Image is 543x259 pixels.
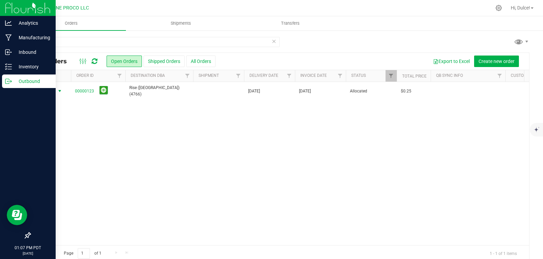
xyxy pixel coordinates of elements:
inline-svg: Analytics [5,20,12,26]
a: Shipments [126,16,236,30]
a: QB Sync Info [436,73,463,78]
inline-svg: Outbound [5,78,12,85]
inline-svg: Inventory [5,63,12,70]
input: Search Order ID, Destination, Customer PO... [30,37,280,47]
p: Inbound [12,48,53,56]
span: Create new order [479,59,514,64]
span: Allocated [350,88,393,94]
span: Page of 1 [58,248,107,259]
span: select [56,86,64,96]
a: Filter [182,70,193,82]
span: Transfers [272,20,309,26]
span: [DATE] [248,88,260,94]
a: Delivery Date [249,73,278,78]
button: Shipped Orders [144,56,185,67]
a: Filter [114,70,125,82]
a: Order ID [76,73,94,78]
p: Outbound [12,77,53,85]
a: Filter [284,70,295,82]
a: Orders [16,16,126,30]
a: Destination DBA [131,73,165,78]
a: Status [351,73,366,78]
input: 1 [78,248,90,259]
a: Filter [386,70,397,82]
span: Orders [56,20,87,26]
a: Total Price [402,74,427,79]
div: Manage settings [494,5,503,11]
a: Filter [233,70,244,82]
iframe: Resource center [7,205,27,225]
inline-svg: Manufacturing [5,34,12,41]
a: Transfers [236,16,345,30]
span: Clear [271,37,276,46]
button: Create new order [474,56,519,67]
button: Export to Excel [429,56,474,67]
span: DUNE PROCO LLC [50,5,89,11]
p: 01:07 PM PDT [3,245,53,251]
a: Shipment [199,73,219,78]
button: All Orders [186,56,216,67]
p: Inventory [12,63,53,71]
button: Open Orders [107,56,142,67]
p: Manufacturing [12,34,53,42]
a: Filter [335,70,346,82]
a: Invoice Date [300,73,327,78]
span: [DATE] [299,88,311,94]
a: Customer PO [511,73,538,78]
a: 00000123 [75,88,94,94]
span: 1 - 1 of 1 items [484,248,522,258]
a: Filter [494,70,505,82]
p: Analytics [12,19,53,27]
p: [DATE] [3,251,53,256]
span: Rise ([GEOGRAPHIC_DATA]) (4766) [129,85,189,98]
span: Hi, Dulce! [511,5,530,10]
span: $0.25 [401,88,411,94]
inline-svg: Inbound [5,49,12,56]
span: Shipments [162,20,200,26]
